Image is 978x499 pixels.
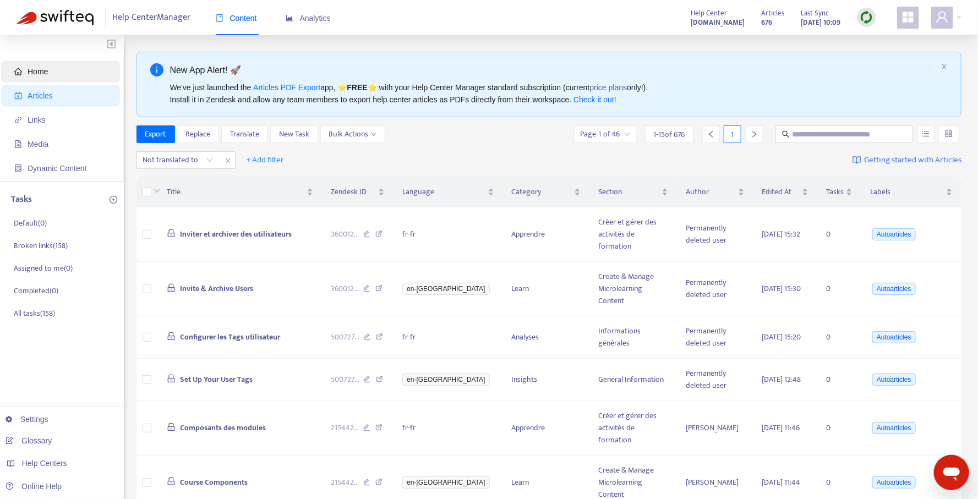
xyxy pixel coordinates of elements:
span: Edited At [762,186,800,198]
span: link [14,116,22,124]
button: Export [136,125,175,143]
span: down [371,131,376,137]
img: sync.dc5367851b00ba804db3.png [860,10,873,24]
span: unordered-list [922,130,930,138]
strong: 676 [761,17,772,29]
span: Getting started with Articles [864,154,961,167]
span: 215442 ... [331,422,359,434]
span: [DATE] 12:48 [762,373,801,386]
td: Apprendre [503,207,589,262]
span: lock [167,423,176,431]
td: Learn [503,262,589,316]
td: 0 [817,359,861,401]
span: Set Up Your User Tags [180,373,253,386]
button: Bulk Actionsdown [320,125,385,143]
span: lock [167,374,176,383]
span: container [14,164,22,172]
span: Title [167,186,304,198]
span: search [782,130,790,138]
th: Title [158,177,322,207]
td: 0 [817,207,861,262]
button: + Add filter [238,151,293,169]
span: 500727 ... [331,331,359,343]
td: [PERSON_NAME] [677,401,753,456]
p: Tasks [11,193,32,206]
td: Créer et gérer des activités de formation [589,207,677,262]
span: Translate [230,128,259,140]
span: lock [167,332,176,341]
span: Composants des modules [180,421,266,434]
span: Export [145,128,166,140]
span: Autoarticles [872,374,916,386]
th: Section [589,177,677,207]
p: Completed ( 0 ) [14,285,58,297]
div: New App Alert! 🚀 [170,63,937,77]
img: Swifteq [17,10,94,25]
td: 0 [817,401,861,456]
th: Author [677,177,753,207]
span: 360012 ... [331,283,359,295]
div: 1 [724,125,741,143]
span: Home [28,67,48,76]
strong: [DATE] 10:09 [801,17,840,29]
a: Glossary [6,436,52,445]
span: Course Components [180,476,248,489]
span: lock [167,477,176,486]
button: unordered-list [917,125,935,143]
span: Tasks [826,186,844,198]
span: Help Centers [22,459,67,468]
span: Analytics [286,14,331,23]
span: file-image [14,140,22,148]
td: Apprendre [503,401,589,456]
span: Zendesk ID [331,186,376,198]
td: Informations générales [589,316,677,359]
p: Assigned to me ( 0 ) [14,262,73,274]
span: 500727 ... [331,374,359,386]
td: General Information [589,359,677,401]
a: Online Help [6,482,62,491]
span: user [936,10,949,24]
a: [DOMAIN_NAME] [691,16,745,29]
td: fr-fr [394,316,502,359]
button: New Task [270,125,318,143]
span: Media [28,140,48,149]
span: Section [598,186,659,198]
th: Labels [861,177,961,207]
span: Inviter et archiver des utilisateurs [180,228,292,240]
td: Permanently deleted user [677,262,753,316]
td: 0 [817,262,861,316]
span: Replace [185,128,210,140]
span: Bulk Actions [329,128,376,140]
span: 360012 ... [331,228,359,240]
span: account-book [14,92,22,100]
span: en-[GEOGRAPHIC_DATA] [402,374,489,386]
span: Last Sync [801,7,829,19]
span: + Add filter [247,153,285,167]
b: FREE [347,83,367,92]
td: Permanently deleted user [677,316,753,359]
p: Broken links ( 158 ) [14,240,68,251]
span: Articles [28,91,53,100]
a: price plans [590,83,627,92]
th: Edited At [753,177,818,207]
span: Invite & Archive Users [180,282,253,295]
span: book [216,14,223,22]
td: 0 [817,316,861,359]
span: right [751,130,758,138]
span: New Task [279,128,309,140]
button: close [941,63,948,70]
td: Create & Manage Microlearning Content [589,262,677,316]
a: Check it out! [573,95,616,104]
span: left [707,130,715,138]
th: Category [503,177,589,207]
a: Getting started with Articles [853,151,961,169]
th: Language [394,177,502,207]
span: 1 - 15 of 676 [654,129,685,140]
img: image-link [853,156,861,164]
span: Language [402,186,485,198]
span: Autoarticles [872,422,916,434]
span: down [154,188,160,194]
span: [DATE] 11:44 [762,476,801,489]
div: We've just launched the app, ⭐ ⭐️ with your Help Center Manager standard subscription (current on... [170,81,937,106]
td: fr-fr [394,207,502,262]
